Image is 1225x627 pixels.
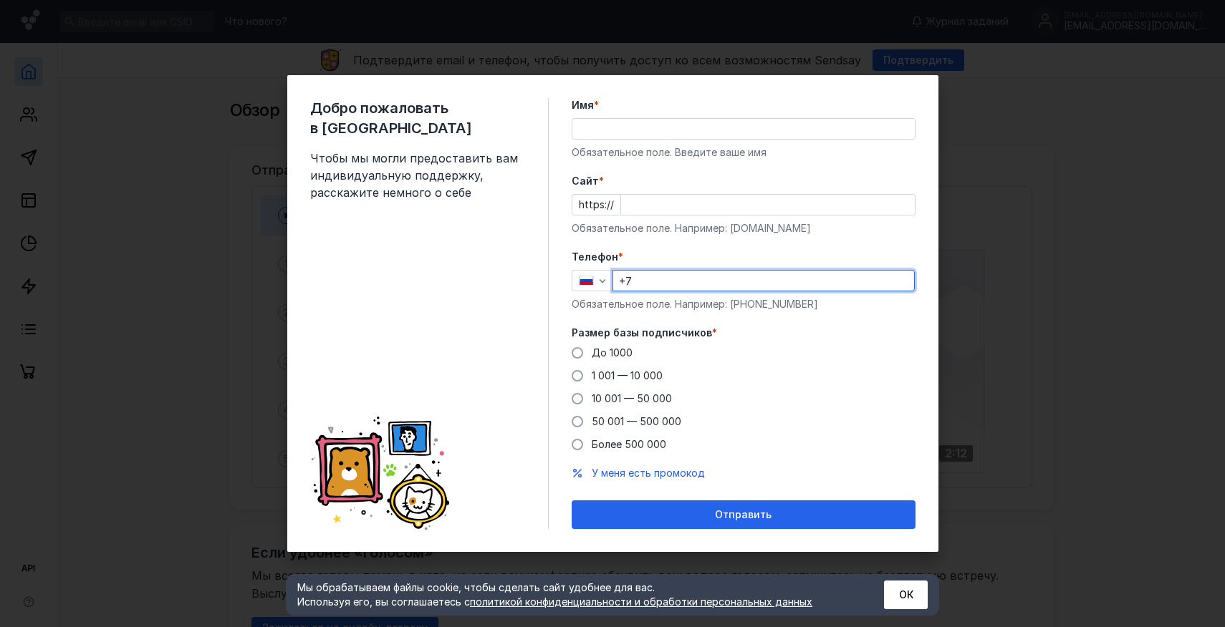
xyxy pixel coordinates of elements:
span: Имя [572,98,594,112]
button: ОК [884,580,928,609]
div: Мы обрабатываем файлы cookie, чтобы сделать сайт удобнее для вас. Используя его, вы соглашаетесь c [297,580,849,609]
span: Более 500 000 [592,438,666,450]
button: У меня есть промокод [592,466,705,480]
span: Размер базы подписчиков [572,326,712,340]
span: До 1000 [592,346,633,359]
span: 10 001 — 50 000 [592,392,672,404]
div: Обязательное поле. Введите ваше имя [572,145,916,160]
div: Обязательное поле. Например: [PHONE_NUMBER] [572,297,916,311]
span: 50 001 — 500 000 [592,415,681,427]
span: Отправить [715,509,772,521]
span: Телефон [572,250,618,264]
span: У меня есть промокод [592,467,705,479]
span: Чтобы мы могли предоставить вам индивидуальную поддержку, расскажите немного о себе [310,150,525,201]
span: Cайт [572,174,599,188]
span: 1 001 — 10 000 [592,369,663,381]
button: Отправить [572,500,916,529]
div: Обязательное поле. Например: [DOMAIN_NAME] [572,221,916,235]
a: политикой конфиденциальности и обработки персональных данных [470,596,812,608]
span: Добро пожаловать в [GEOGRAPHIC_DATA] [310,98,525,138]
